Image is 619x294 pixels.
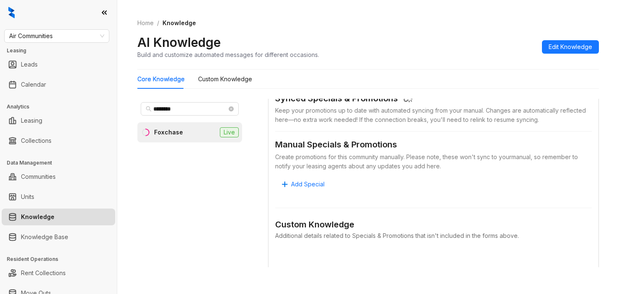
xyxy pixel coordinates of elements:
li: Units [2,188,115,205]
div: Custom Knowledge [198,75,252,84]
div: Synced Specials & Promotions [275,92,398,106]
li: Communities [2,168,115,185]
li: Calendar [2,76,115,93]
h3: Leasing [7,47,117,54]
li: Leasing [2,112,115,129]
div: Custom Knowledge [275,218,592,231]
a: Calendar [21,76,46,93]
li: Knowledge Base [2,229,115,245]
a: Leasing [21,112,42,129]
div: Manual Specials & Promotions [275,138,592,152]
span: Knowledge [162,19,196,26]
a: Home [136,18,155,28]
h3: Analytics [7,103,117,111]
div: Core Knowledge [137,75,185,84]
span: close-circle [229,106,234,111]
span: Live [220,127,239,137]
a: Communities [21,168,56,185]
h3: Data Management [7,159,117,167]
div: Build and customize automated messages for different occasions. [137,50,319,59]
h2: AI Knowledge [137,34,221,50]
button: Edit Knowledge [542,40,599,54]
span: Air Communities [9,30,104,42]
div: Create promotions for this community manually. Please note, these won't sync to your manual , so ... [275,152,592,171]
div: Foxchase [154,128,183,137]
span: search [146,106,152,112]
a: Leads [21,56,38,73]
span: Add Special [291,180,325,189]
h3: Resident Operations [7,255,117,263]
li: Rent Collections [2,265,115,281]
div: Keep your promotions up to date with automated syncing from your manual . Changes are automatical... [275,106,592,124]
li: Leads [2,56,115,73]
a: Rent Collections [21,265,66,281]
button: Add Special [275,178,331,191]
li: Collections [2,132,115,149]
a: Knowledge Base [21,229,68,245]
li: / [157,18,159,28]
a: Units [21,188,34,205]
li: Knowledge [2,209,115,225]
a: Knowledge [21,209,54,225]
div: Additional details related to Specials & Promotions that isn't included in the forms above. [275,231,592,240]
a: Collections [21,132,52,149]
span: Edit Knowledge [549,42,592,52]
img: logo [8,7,15,18]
